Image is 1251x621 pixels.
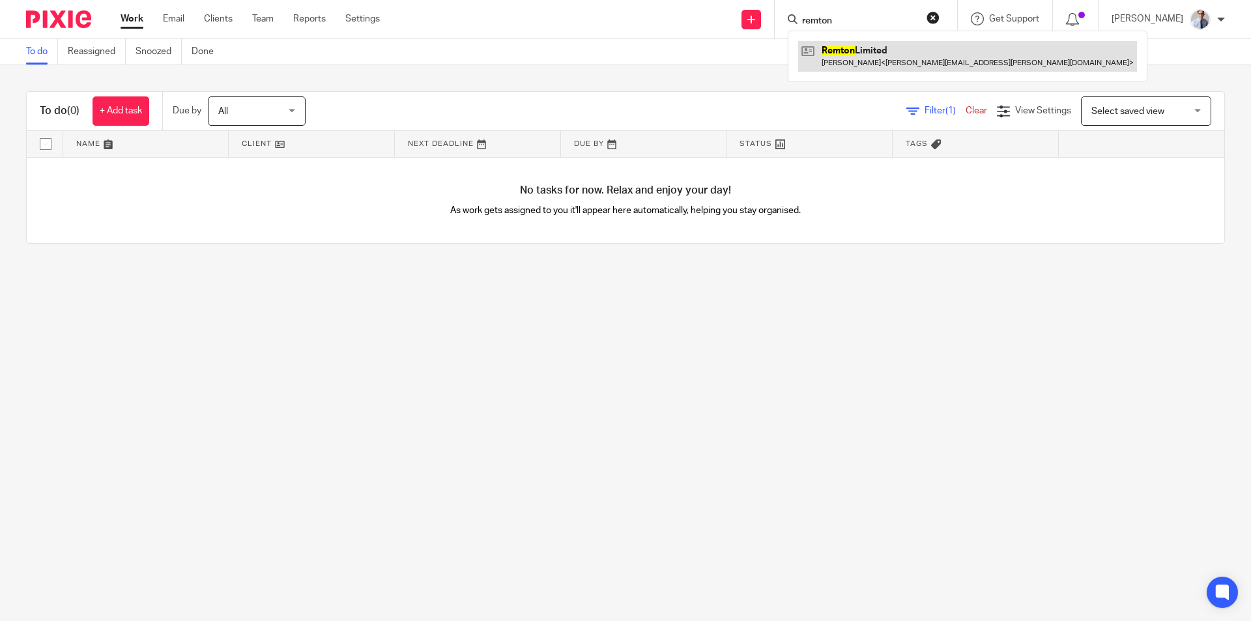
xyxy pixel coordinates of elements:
p: Due by [173,104,201,117]
a: Email [163,12,184,25]
span: Get Support [989,14,1039,23]
a: Reports [293,12,326,25]
a: Clear [966,106,987,115]
a: Settings [345,12,380,25]
a: + Add task [93,96,149,126]
span: Filter [925,106,966,115]
p: [PERSON_NAME] [1112,12,1183,25]
a: Done [192,39,223,65]
a: Reassigned [68,39,126,65]
a: Team [252,12,274,25]
h1: To do [40,104,79,118]
h4: No tasks for now. Relax and enjoy your day! [27,184,1224,197]
p: As work gets assigned to you it'll appear here automatically, helping you stay organised. [326,204,925,217]
button: Clear [927,11,940,24]
a: To do [26,39,58,65]
span: (1) [945,106,956,115]
span: (0) [67,106,79,116]
img: IMG_9924.jpg [1190,9,1211,30]
span: Tags [906,140,928,147]
input: Search [801,16,918,27]
img: Pixie [26,10,91,28]
span: All [218,107,228,116]
a: Clients [204,12,233,25]
span: Select saved view [1091,107,1164,116]
span: View Settings [1015,106,1071,115]
a: Work [121,12,143,25]
a: Snoozed [136,39,182,65]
